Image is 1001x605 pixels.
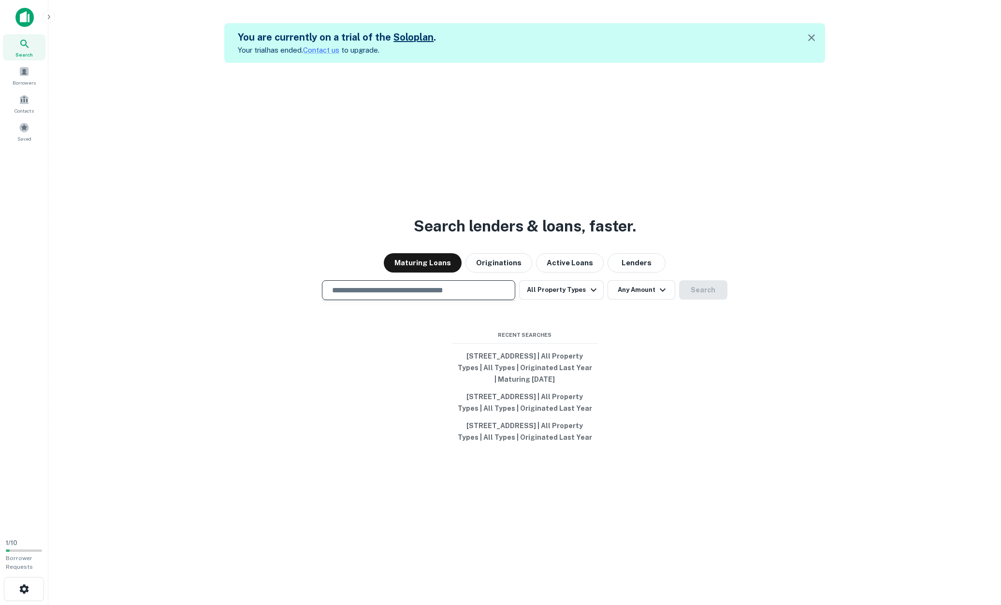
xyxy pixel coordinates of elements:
button: All Property Types [519,280,603,300]
a: Contacts [3,90,45,116]
span: Contacts [15,107,34,115]
button: [STREET_ADDRESS] | All Property Types | All Types | Originated Last Year [452,388,597,417]
button: Originations [465,253,532,273]
a: Saved [3,118,45,144]
span: Recent Searches [452,331,597,339]
button: Maturing Loans [384,253,462,273]
p: Your trial has ended. to upgrade. [238,44,436,56]
span: 1 / 10 [6,539,17,547]
h5: You are currently on a trial of the . [238,30,436,44]
a: Search [3,34,45,60]
button: Active Loans [536,253,604,273]
a: Borrowers [3,62,45,88]
span: Search [15,51,33,58]
h3: Search lenders & loans, faster. [414,215,636,238]
span: Saved [17,135,31,143]
a: Contact us [303,46,339,54]
span: Borrower Requests [6,555,33,570]
button: Any Amount [608,280,675,300]
a: Soloplan [393,31,434,43]
button: [STREET_ADDRESS] | All Property Types | All Types | Originated Last Year | Maturing [DATE] [452,347,597,388]
button: [STREET_ADDRESS] | All Property Types | All Types | Originated Last Year [452,417,597,446]
button: Lenders [608,253,666,273]
iframe: Chat Widget [953,528,1001,574]
span: Borrowers [13,79,36,86]
img: capitalize-icon.png [15,8,34,27]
